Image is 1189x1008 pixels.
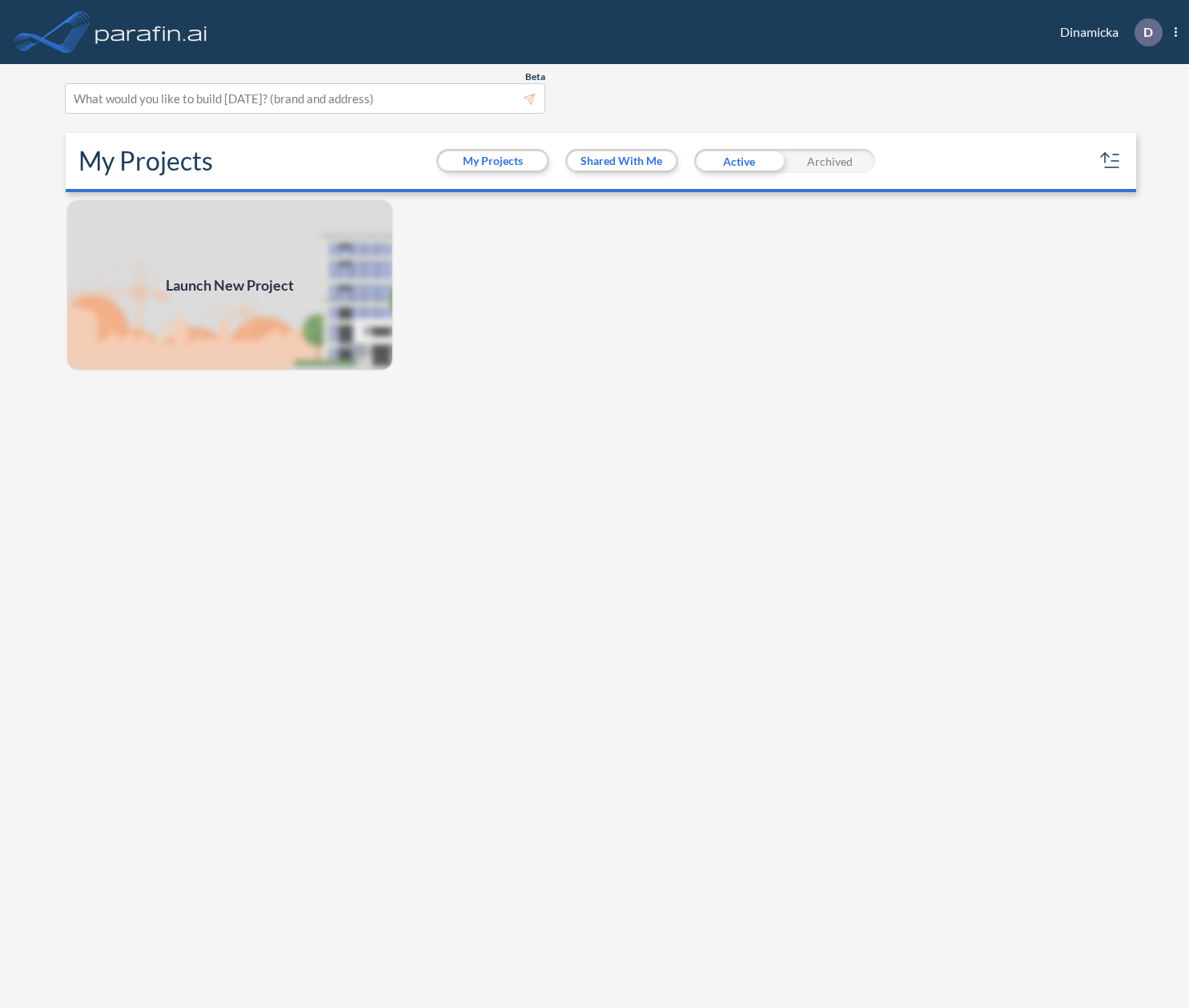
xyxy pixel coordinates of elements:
span: Launch New Project [166,275,294,296]
button: sort [1098,148,1123,174]
div: Dinamicka [1036,18,1177,46]
a: Launch New Project [66,199,394,371]
img: add [66,199,394,371]
h2: My Projects [78,146,213,176]
img: logo [92,16,211,48]
div: Active [694,149,785,173]
span: Beta [525,70,545,83]
div: Archived [785,149,875,173]
button: My Projects [439,151,547,171]
p: D [1143,25,1153,39]
button: Shared With Me [568,151,676,171]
